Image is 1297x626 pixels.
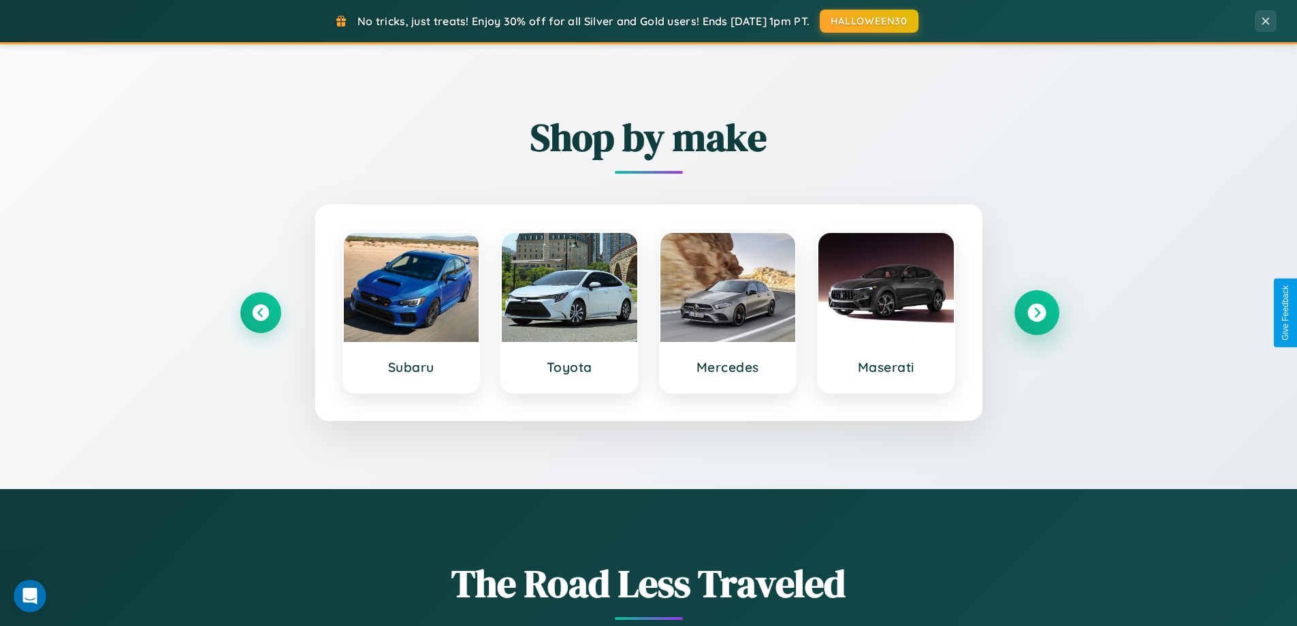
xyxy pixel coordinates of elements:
[832,359,940,375] h3: Maserati
[674,359,782,375] h3: Mercedes
[240,111,1057,163] h2: Shop by make
[357,14,810,28] span: No tricks, just treats! Enjoy 30% off for all Silver and Gold users! Ends [DATE] 1pm PT.
[357,359,466,375] h3: Subaru
[820,10,918,33] button: HALLOWEEN30
[240,557,1057,610] h1: The Road Less Traveled
[515,359,624,375] h3: Toyota
[1281,285,1290,341] div: Give Feedback
[14,580,46,612] iframe: Intercom live chat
